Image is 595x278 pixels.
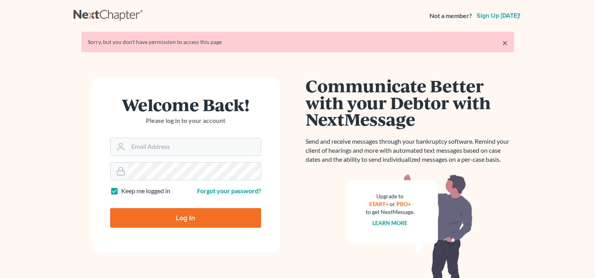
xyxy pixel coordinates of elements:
strong: Not a member? [429,11,472,20]
input: Email Address [128,138,261,155]
label: Keep me logged in [121,187,170,196]
p: Send and receive messages through your bankruptcy software. Remind your client of hearings and mo... [306,137,514,164]
input: Log In [110,208,261,228]
div: Sorry, but you don't have permission to access this page [88,38,508,46]
p: Please log in to your account [110,116,261,125]
span: or [390,201,395,207]
div: Upgrade to [366,192,414,200]
a: Sign up [DATE]! [475,13,522,19]
a: PRO+ [396,201,411,207]
a: START+ [369,201,389,207]
div: to get NextMessage. [366,208,414,216]
a: Learn more [372,219,407,226]
a: Forgot your password? [197,187,261,194]
h1: Welcome Back! [110,96,261,113]
h1: Communicate Better with your Debtor with NextMessage [306,77,514,128]
a: × [502,38,508,48]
